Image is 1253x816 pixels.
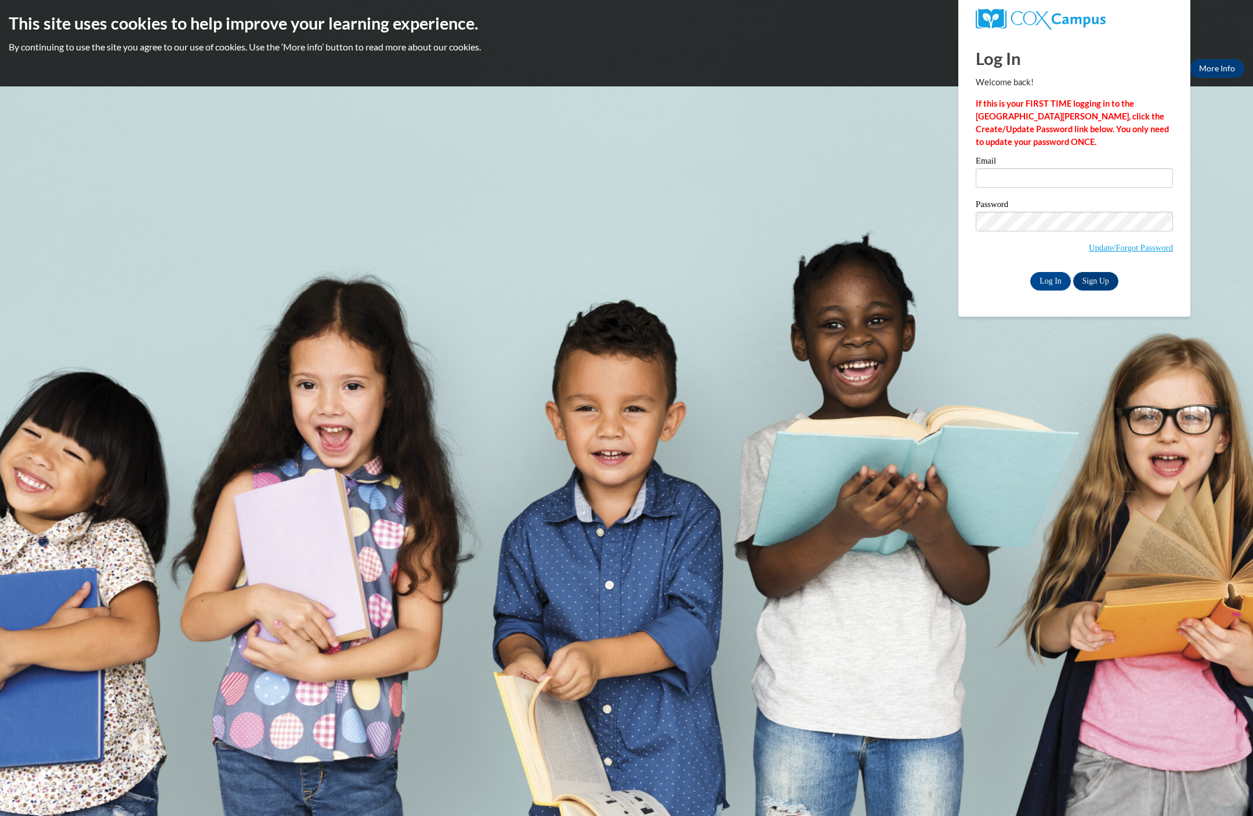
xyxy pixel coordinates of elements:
[976,200,1173,212] label: Password
[1073,272,1118,291] a: Sign Up
[976,157,1173,168] label: Email
[976,99,1169,147] strong: If this is your FIRST TIME logging in to the [GEOGRAPHIC_DATA][PERSON_NAME], click the Create/Upd...
[9,41,1244,53] p: By continuing to use the site you agree to our use of cookies. Use the ‘More info’ button to read...
[976,46,1173,70] h1: Log In
[1030,272,1071,291] input: Log In
[1207,770,1244,807] iframe: Button to launch messaging window
[1190,59,1244,78] a: More Info
[1089,243,1173,252] a: Update/Forgot Password
[976,76,1173,89] p: Welcome back!
[976,9,1173,30] a: COX Campus
[976,9,1106,30] img: COX Campus
[9,12,1244,35] h2: This site uses cookies to help improve your learning experience.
